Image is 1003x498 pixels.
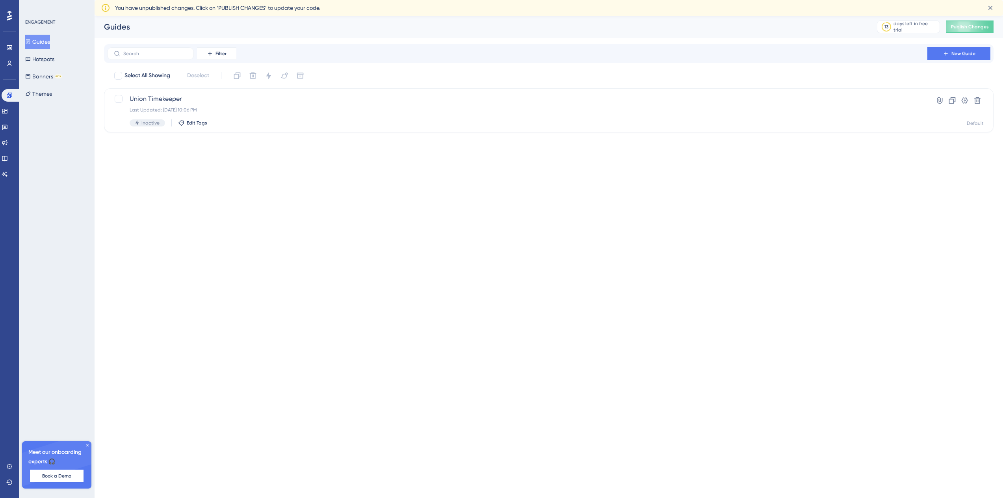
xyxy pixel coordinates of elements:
[967,120,984,126] div: Default
[187,120,207,126] span: Edit Tags
[25,52,54,66] button: Hotspots
[104,21,857,32] div: Guides
[42,473,71,479] span: Book a Demo
[130,107,905,113] div: Last Updated: [DATE] 10:06 PM
[130,94,905,104] span: Union Timekeeper
[25,87,52,101] button: Themes
[180,69,216,83] button: Deselect
[123,51,187,56] input: Search
[187,71,209,80] span: Deselect
[893,20,937,33] div: days left in free trial
[25,35,50,49] button: Guides
[115,3,320,13] span: You have unpublished changes. Click on ‘PUBLISH CHANGES’ to update your code.
[951,24,989,30] span: Publish Changes
[927,47,990,60] button: New Guide
[30,470,84,482] button: Book a Demo
[951,50,975,57] span: New Guide
[141,120,160,126] span: Inactive
[946,20,994,33] button: Publish Changes
[28,448,85,466] span: Meet our onboarding experts 🎧
[25,69,62,84] button: BannersBETA
[197,47,236,60] button: Filter
[215,50,227,57] span: Filter
[124,71,170,80] span: Select All Showing
[178,120,207,126] button: Edit Tags
[55,74,62,78] div: BETA
[884,24,888,30] div: 13
[25,19,55,25] div: ENGAGEMENT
